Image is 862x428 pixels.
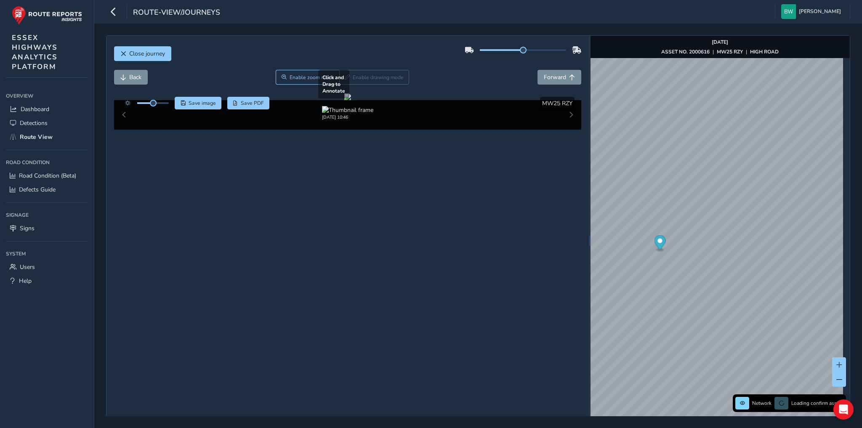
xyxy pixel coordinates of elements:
[19,172,76,180] span: Road Condition (Beta)
[12,33,58,72] span: ESSEX HIGHWAYS ANALYTICS PLATFORM
[542,99,572,107] span: MW25 RZY
[6,90,88,102] div: Overview
[114,46,171,61] button: Close journey
[544,73,566,81] span: Forward
[20,263,35,271] span: Users
[19,186,56,194] span: Defects Guide
[6,130,88,144] a: Route View
[781,4,796,19] img: diamond-layout
[322,114,373,120] div: [DATE] 10:46
[6,209,88,221] div: Signage
[6,156,88,169] div: Road Condition
[537,70,581,85] button: Forward
[290,74,334,81] span: Enable zoom mode
[227,97,270,109] button: PDF
[6,102,88,116] a: Dashboard
[129,50,165,58] span: Close journey
[6,116,88,130] a: Detections
[189,100,216,106] span: Save image
[19,277,32,285] span: Help
[241,100,264,106] span: Save PDF
[12,6,82,25] img: rr logo
[781,4,844,19] button: [PERSON_NAME]
[791,400,843,407] span: Loading confirm assets
[752,400,772,407] span: Network
[750,48,779,55] strong: HIGH ROAD
[6,221,88,235] a: Signs
[6,183,88,197] a: Defects Guide
[129,73,141,81] span: Back
[799,4,841,19] span: [PERSON_NAME]
[833,399,854,420] div: Open Intercom Messenger
[6,169,88,183] a: Road Condition (Beta)
[20,224,35,232] span: Signs
[276,70,339,85] button: Zoom
[322,106,373,114] img: Thumbnail frame
[114,70,148,85] button: Back
[133,7,220,19] span: route-view/journeys
[661,48,779,55] div: | |
[712,39,728,45] strong: [DATE]
[175,97,221,109] button: Save
[20,133,53,141] span: Route View
[661,48,710,55] strong: ASSET NO. 2000616
[6,274,88,288] a: Help
[6,247,88,260] div: System
[717,48,743,55] strong: MW25 RZY
[20,119,48,127] span: Detections
[6,260,88,274] a: Users
[21,105,49,113] span: Dashboard
[654,235,665,253] div: Map marker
